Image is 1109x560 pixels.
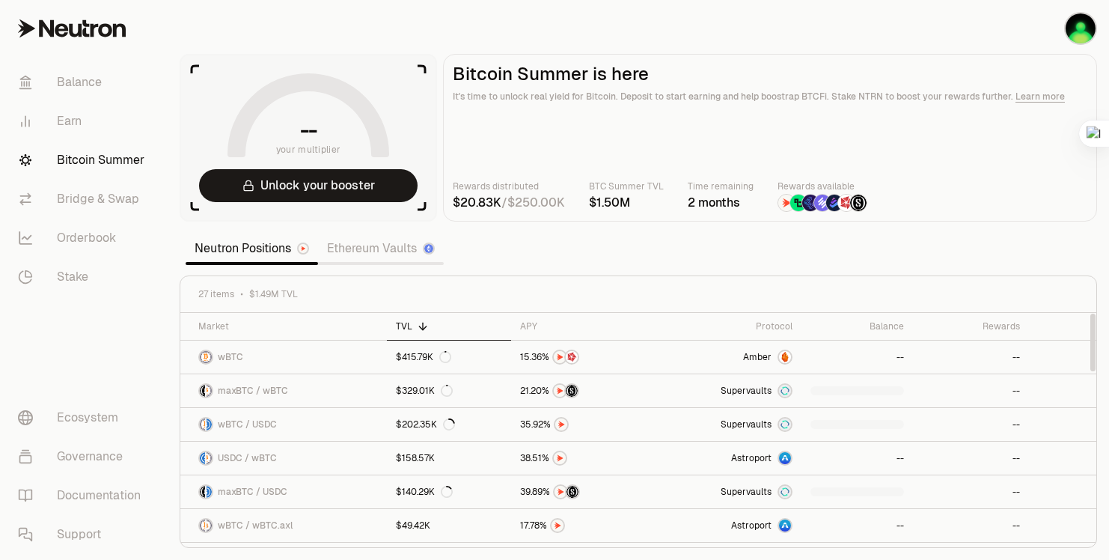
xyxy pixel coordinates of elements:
[396,351,451,363] div: $415.79K
[6,437,162,476] a: Governance
[6,141,162,180] a: Bitcoin Summer
[207,419,212,430] img: USDC Logo
[207,520,212,532] img: wBTC.axl Logo
[721,385,772,397] span: Supervaults
[200,452,205,464] img: USDC Logo
[566,385,578,397] img: Structured Points
[207,452,212,464] img: wBTC Logo
[6,180,162,219] a: Bridge & Swap
[810,320,904,332] div: Balance
[913,341,1029,374] a: --
[589,179,664,194] p: BTC Summer TVL
[731,520,772,532] span: Astroport
[566,351,578,363] img: Mars Fragments
[511,341,656,374] a: NTRNMars Fragments
[387,475,511,508] a: $140.29K
[913,442,1029,475] a: --
[520,417,647,432] button: NTRN
[520,484,647,499] button: NTRNStructured Points
[554,385,566,397] img: NTRN
[200,520,205,532] img: wBTC Logo
[218,351,243,363] span: wBTC
[656,475,801,508] a: SupervaultsSupervaults
[387,442,511,475] a: $158.57K
[721,486,772,498] span: Supervaults
[198,288,234,300] span: 27 items
[6,219,162,258] a: Orderbook
[180,374,387,407] a: maxBTC LogowBTC LogomaxBTC / wBTC
[218,486,287,498] span: maxBTC / USDC
[6,258,162,296] a: Stake
[453,179,565,194] p: Rewards distributed
[218,520,293,532] span: wBTC / wBTC.axl
[6,398,162,437] a: Ecosystem
[922,320,1020,332] div: Rewards
[520,350,647,365] button: NTRNMars Fragments
[511,408,656,441] a: NTRN
[200,385,205,397] img: maxBTC Logo
[300,118,317,142] h1: --
[520,320,647,332] div: APY
[555,419,567,430] img: NTRN
[913,475,1029,508] a: --
[778,195,795,211] img: NTRN
[850,195,867,211] img: Structured Points
[566,486,578,498] img: Structured Points
[396,419,455,430] div: $202.35K
[299,244,308,253] img: Neutron Logo
[396,486,453,498] div: $140.29K
[6,63,162,102] a: Balance
[6,476,162,515] a: Documentation
[453,64,1087,85] h2: Bitcoin Summer is here
[779,419,791,430] img: Supervaults
[180,341,387,374] a: wBTC LogowBTC
[511,475,656,508] a: NTRNStructured Points
[790,195,807,211] img: Lombard Lux
[779,385,791,397] img: Supervaults
[186,234,318,264] a: Neutron Positions
[520,451,647,466] button: NTRN
[396,320,502,332] div: TVL
[826,195,843,211] img: Bedrock Diamonds
[721,419,772,430] span: Supervaults
[552,520,563,532] img: NTRN
[180,442,387,475] a: USDC LogowBTC LogoUSDC / wBTC
[387,341,511,374] a: $415.79K
[180,408,387,441] a: wBTC LogoUSDC LogowBTC / USDC
[207,385,212,397] img: wBTC Logo
[838,195,855,211] img: Mars Fragments
[180,509,387,542] a: wBTC LogowBTC.axl LogowBTC / wBTC.axl
[554,486,566,498] img: NTRN
[396,452,435,464] div: $158.57K
[318,234,444,264] a: Ethereum Vaults
[453,194,565,212] div: /
[511,374,656,407] a: NTRNStructured Points
[801,442,913,475] a: --
[743,351,772,363] span: Amber
[387,408,511,441] a: $202.35K
[198,320,378,332] div: Market
[207,486,212,498] img: USDC Logo
[814,195,831,211] img: Solv Points
[249,288,298,300] span: $1.49M TVL
[200,419,205,430] img: wBTC Logo
[520,383,647,398] button: NTRNStructured Points
[453,89,1087,104] p: It's time to unlock real yield for Bitcoin. Deposit to start earning and help boostrap BTCFi. Sta...
[424,244,433,253] img: Ethereum Logo
[554,351,566,363] img: NTRN
[688,179,754,194] p: Time remaining
[779,486,791,498] img: Supervaults
[218,419,277,430] span: wBTC / USDC
[665,320,792,332] div: Protocol
[801,509,913,542] a: --
[731,452,772,464] span: Astroport
[511,442,656,475] a: NTRN
[199,169,418,202] button: Unlock your booster
[387,509,511,542] a: $49.42K
[200,486,205,498] img: maxBTC Logo
[779,351,791,363] img: Amber
[656,509,801,542] a: Astroport
[6,515,162,554] a: Support
[6,102,162,141] a: Earn
[396,385,453,397] div: $329.01K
